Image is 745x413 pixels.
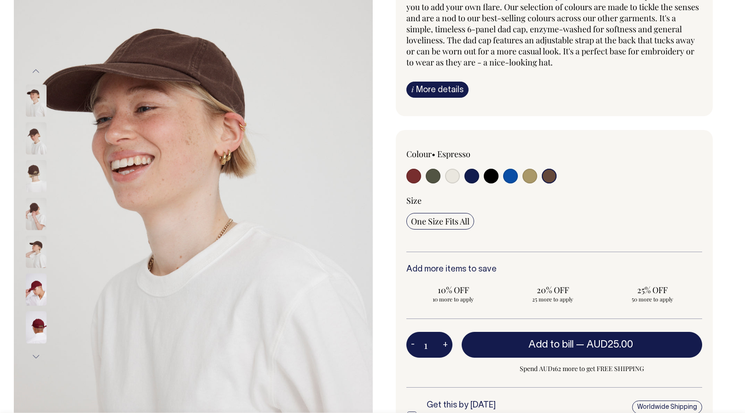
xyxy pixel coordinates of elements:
[26,84,47,117] img: espresso
[406,282,500,306] input: 10% OFF 10 more to apply
[26,198,47,230] img: espresso
[26,160,47,192] img: espresso
[605,282,699,306] input: 25% OFF 50 more to apply
[411,84,414,94] span: i
[506,282,600,306] input: 20% OFF 25 more to apply
[462,363,703,374] span: Spend AUD162 more to get FREE SHIPPING
[510,284,595,295] span: 20% OFF
[406,265,703,274] h6: Add more items to save
[437,148,470,159] label: Espresso
[587,340,633,349] span: AUD25.00
[576,340,635,349] span: —
[427,401,568,410] h6: Get this by [DATE]
[406,82,469,98] a: iMore details
[438,336,452,354] button: +
[29,61,43,82] button: Previous
[26,311,47,343] img: burgundy
[411,216,469,227] span: One Size Fits All
[406,195,703,206] div: Size
[610,295,695,303] span: 50 more to apply
[26,273,47,306] img: burgundy
[406,148,525,159] div: Colour
[462,332,703,358] button: Add to bill —AUD25.00
[411,284,496,295] span: 10% OFF
[610,284,695,295] span: 25% OFF
[406,213,474,230] input: One Size Fits All
[528,340,574,349] span: Add to bill
[26,122,47,154] img: espresso
[510,295,595,303] span: 25 more to apply
[26,236,47,268] img: espresso
[411,295,496,303] span: 10 more to apply
[29,346,43,367] button: Next
[432,148,435,159] span: •
[406,336,419,354] button: -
